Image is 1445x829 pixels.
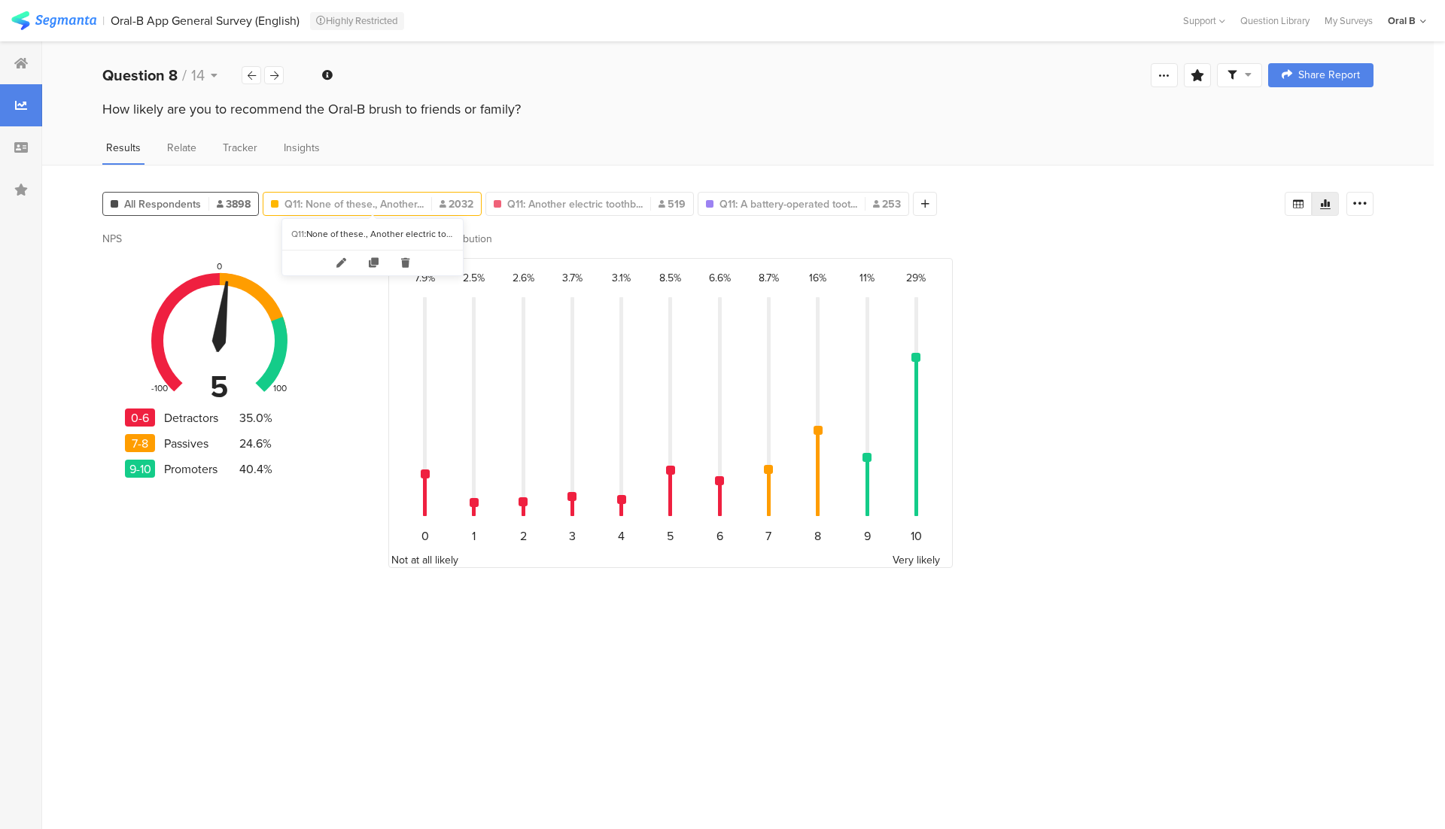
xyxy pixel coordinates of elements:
span: Q11: Another electric toothb... [507,196,643,212]
div: 35.0% [239,409,272,427]
div: 0 [421,527,429,545]
div: 24.6% [239,435,272,452]
div: 3.1% [612,270,631,286]
span: 2032 [440,196,473,212]
div: 2.6% [513,270,534,286]
span: 14 [191,64,205,87]
a: Question Library [1233,14,1317,28]
div: 7 [765,527,771,545]
div: 9 [864,527,871,545]
div: 7-8 [125,434,155,452]
div: Oral-B App General Survey (English) [111,14,300,28]
div: None of these., Another electric toothbrush. [306,228,454,241]
div: 2.5% [463,270,485,286]
div: Oral B [1388,14,1416,28]
div: 8.5% [659,270,681,286]
span: Share Report [1298,70,1360,80]
div: 1 [472,527,476,545]
span: Tracker [223,140,257,156]
div: 5 [210,364,228,408]
div: 0 [217,260,222,273]
div: NPS [102,231,291,247]
div: Not at all likely [388,552,463,568]
div: Response Distribution [388,231,1374,247]
div: Support [1183,9,1225,32]
div: Promoters [164,460,239,478]
div: 2 [520,527,527,545]
span: Results [106,140,141,156]
div: 5 [667,527,674,545]
div: 29% [906,270,926,286]
div: 7.9% [415,270,435,286]
div: 3.7% [562,270,583,286]
div: How likely are you to recommend the Oral-B brush to friends or family? [102,99,1374,119]
a: My Surveys [1317,14,1380,28]
img: segmanta logo [11,11,96,30]
div: 100 [273,381,287,395]
span: All Respondents [124,196,201,212]
div: -100 [151,381,168,395]
div: | [102,12,105,29]
div: 40.4% [239,460,272,478]
div: 0-6 [125,408,155,427]
div: 3 [569,527,576,545]
div: Passives [164,435,239,452]
div: 10 [911,527,922,545]
span: Q11: A battery-operated toot... [719,196,857,212]
span: / [182,64,187,87]
div: 8 [814,527,821,545]
div: 16% [809,270,826,286]
span: Insights [284,140,320,156]
div: 8.7% [759,270,779,286]
div: Very likely [878,552,954,568]
span: 519 [659,196,686,212]
div: Q11 [291,228,304,241]
b: Question 8 [102,64,178,87]
div: 4 [618,527,625,545]
span: Relate [167,140,196,156]
span: 3898 [217,196,251,212]
span: 253 [873,196,901,212]
div: 11% [859,270,875,286]
div: 9-10 [125,460,155,478]
div: 6.6% [709,270,731,286]
div: Detractors [164,409,239,427]
div: : [304,228,306,241]
span: Q11: None of these., Another... [284,196,424,212]
div: Highly Restricted [310,12,404,30]
div: 6 [716,527,723,545]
